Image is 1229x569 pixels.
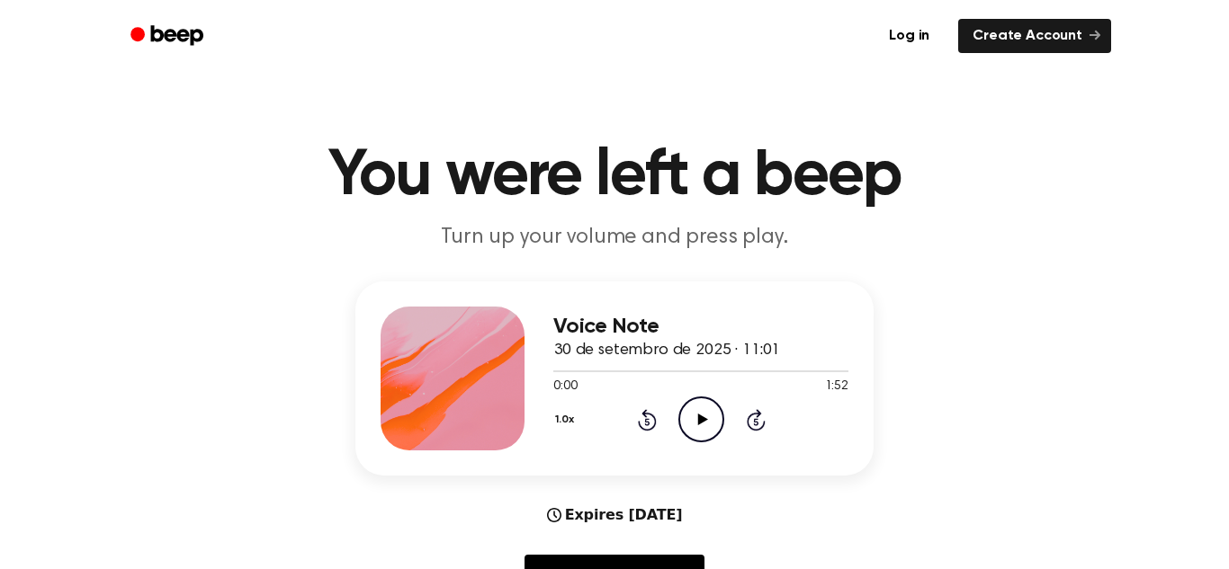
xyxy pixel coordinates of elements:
[154,144,1075,209] h1: You were left a beep
[118,19,220,54] a: Beep
[547,504,683,526] div: Expires [DATE]
[553,342,780,359] span: 30 de setembro de 2025 · 11:01
[269,223,960,253] p: Turn up your volume and press play.
[958,19,1111,53] a: Create Account
[825,378,848,396] span: 1:52
[871,15,947,57] a: Log in
[553,315,848,339] h3: Voice Note
[553,405,580,435] button: 1.0x
[553,378,577,396] span: 0:00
